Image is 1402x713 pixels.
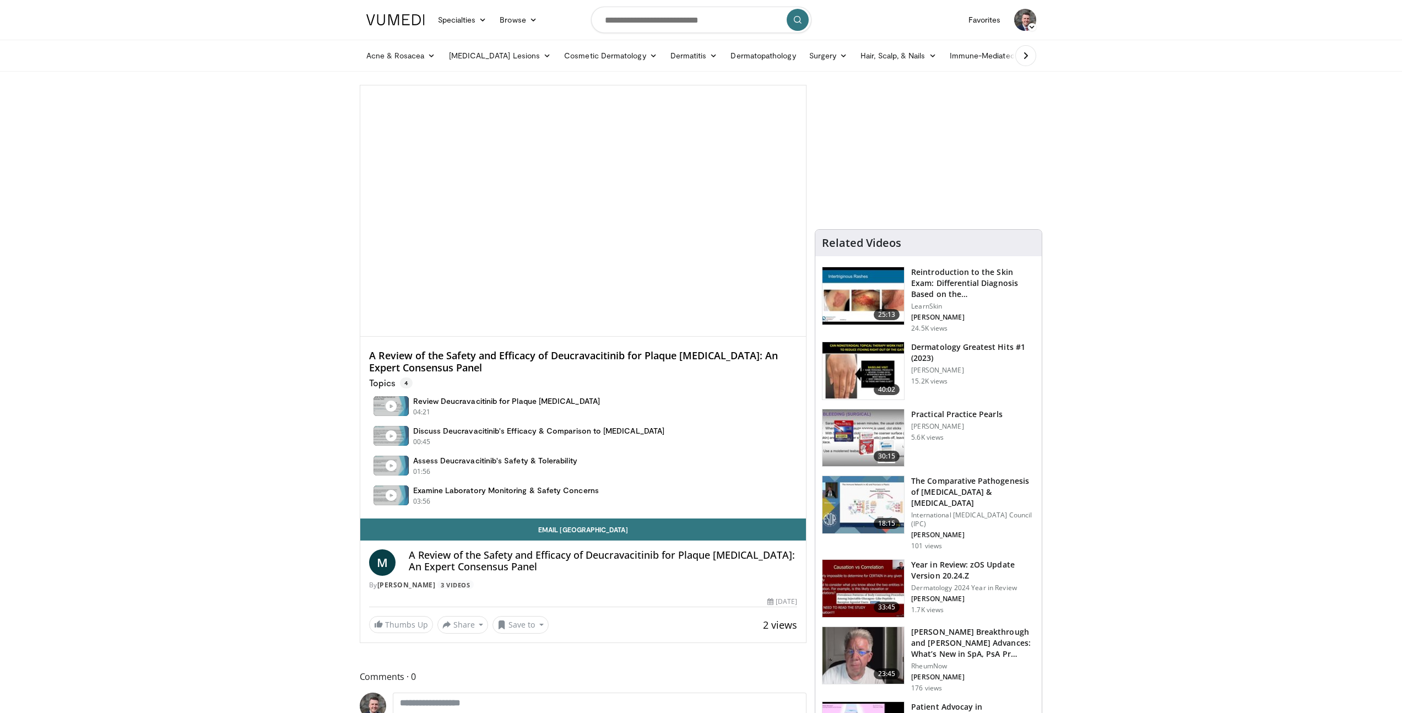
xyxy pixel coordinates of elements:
[911,409,1003,420] h3: Practical Practice Pearls
[911,422,1003,431] p: [PERSON_NAME]
[846,85,1011,223] iframe: Advertisement
[360,85,806,337] video-js: Video Player
[493,9,544,31] a: Browse
[874,602,900,613] span: 33:45
[822,476,904,533] img: fc470e89-bccf-4672-a30f-1c8cfdd789dc.150x105_q85_crop-smart_upscale.jpg
[911,626,1035,660] h3: [PERSON_NAME] Breakthrough and [PERSON_NAME] Advances: What’s New in SpA, PsA Pr…
[591,7,811,33] input: Search topics, interventions
[369,549,396,576] a: M
[557,45,663,67] a: Cosmetic Dermatology
[369,616,433,633] a: Thumbs Up
[911,511,1035,528] p: International [MEDICAL_DATA] Council (IPC)
[413,426,665,436] h4: Discuss Deucravacitinib's Efficacy & Comparison to [MEDICAL_DATA]
[854,45,943,67] a: Hair, Scalp, & Nails
[366,14,425,25] img: VuMedi Logo
[413,496,431,506] p: 03:56
[360,45,442,67] a: Acne & Rosacea
[377,580,436,590] a: [PERSON_NAME]
[413,407,431,417] p: 04:21
[492,616,549,634] button: Save to
[911,313,1035,322] p: [PERSON_NAME]
[400,377,413,388] span: 4
[409,549,798,573] h4: A Review of the Safety and Efficacy of Deucravacitinib for Plaque [MEDICAL_DATA]: An Expert Conse...
[911,595,1035,603] p: [PERSON_NAME]
[911,342,1035,364] h3: Dermatology Greatest Hits #1 (2023)
[962,9,1008,31] a: Favorites
[911,584,1035,592] p: Dermatology 2024 Year in Review
[911,531,1035,539] p: [PERSON_NAME]
[822,626,1035,693] a: 23:45 [PERSON_NAME] Breakthrough and [PERSON_NAME] Advances: What’s New in SpA, PsA Pr… RheumNow ...
[413,437,431,447] p: 00:45
[664,45,724,67] a: Dermatitis
[803,45,854,67] a: Surgery
[911,433,944,442] p: 5.6K views
[911,267,1035,300] h3: Reintroduction to the Skin Exam: Differential Diagnosis Based on the…
[763,618,797,631] span: 2 views
[874,668,900,679] span: 23:45
[822,409,1035,467] a: 30:15 Practical Practice Pearls [PERSON_NAME] 5.6K views
[911,476,1035,509] h3: The Comparative Pathogenesis of [MEDICAL_DATA] & [MEDICAL_DATA]
[911,606,944,614] p: 1.7K views
[413,467,431,477] p: 01:56
[822,627,904,684] img: 5a27bd8b-645f-4486-b166-3110322240fa.150x105_q85_crop-smart_upscale.jpg
[911,559,1035,581] h3: Year in Review: zOS Update Version 20.24.Z
[911,662,1035,671] p: RheumNow
[822,236,901,250] h4: Related Videos
[442,45,558,67] a: [MEDICAL_DATA] Lesions
[360,518,806,541] a: Email [GEOGRAPHIC_DATA]
[437,580,474,590] a: 3 Videos
[369,580,798,590] div: By
[874,518,900,529] span: 18:15
[822,559,1035,618] a: 33:45 Year in Review: zOS Update Version 20.24.Z Dermatology 2024 Year in Review [PERSON_NAME] 1....
[767,597,797,607] div: [DATE]
[369,350,798,374] h4: A Review of the Safety and Efficacy of Deucravacitinib for Plaque [MEDICAL_DATA]: An Expert Conse...
[911,324,948,333] p: 24.5K views
[822,476,1035,550] a: 18:15 The Comparative Pathogenesis of [MEDICAL_DATA] & [MEDICAL_DATA] International [MEDICAL_DATA...
[874,451,900,462] span: 30:15
[911,673,1035,682] p: [PERSON_NAME]
[822,342,1035,400] a: 40:02 Dermatology Greatest Hits #1 (2023) [PERSON_NAME] 15.2K views
[943,45,1032,67] a: Immune-Mediated
[822,267,904,325] img: 022c50fb-a848-4cac-a9d8-ea0906b33a1b.150x105_q85_crop-smart_upscale.jpg
[874,309,900,320] span: 25:13
[413,485,599,495] h4: Examine Laboratory Monitoring & Safety Concerns
[911,377,948,386] p: 15.2K views
[413,456,577,466] h4: Assess Deucravacitinib's Safety & Tolerability
[369,377,413,388] p: Topics
[822,342,904,399] img: 167f4955-2110-4677-a6aa-4d4647c2ca19.150x105_q85_crop-smart_upscale.jpg
[431,9,494,31] a: Specialties
[360,669,807,684] span: Comments 0
[911,542,942,550] p: 101 views
[413,396,600,406] h4: Review Deucravacitinib for Plaque [MEDICAL_DATA]
[822,267,1035,333] a: 25:13 Reintroduction to the Skin Exam: Differential Diagnosis Based on the… LearnSkin [PERSON_NAM...
[911,302,1035,311] p: LearnSkin
[822,560,904,617] img: 679a9ad2-471e-45af-b09d-51a1617eac4f.150x105_q85_crop-smart_upscale.jpg
[822,409,904,467] img: e954cc68-b8ad-467a-b756-b9b49831c129.150x105_q85_crop-smart_upscale.jpg
[911,366,1035,375] p: [PERSON_NAME]
[874,384,900,395] span: 40:02
[1014,9,1036,31] img: Avatar
[437,616,489,634] button: Share
[911,684,942,693] p: 176 views
[724,45,802,67] a: Dermatopathology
